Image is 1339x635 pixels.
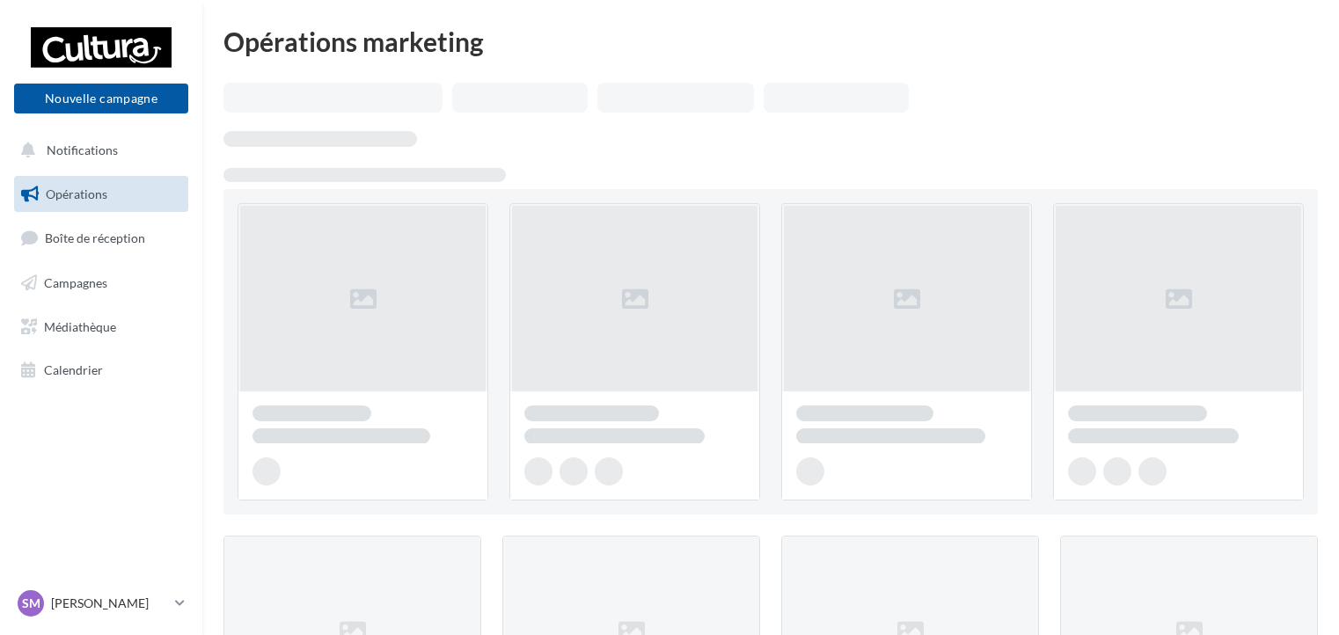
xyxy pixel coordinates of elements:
span: Boîte de réception [45,230,145,245]
span: Calendrier [44,362,103,377]
span: Opérations [46,186,107,201]
span: Médiathèque [44,318,116,333]
a: Campagnes [11,265,192,302]
a: SM [PERSON_NAME] [14,587,188,620]
button: Nouvelle campagne [14,84,188,113]
a: Médiathèque [11,309,192,346]
a: Calendrier [11,352,192,389]
span: SM [22,595,40,612]
button: Notifications [11,132,185,169]
div: Opérations marketing [223,28,1318,55]
span: Notifications [47,142,118,157]
span: Campagnes [44,275,107,290]
a: Boîte de réception [11,219,192,257]
a: Opérations [11,176,192,213]
p: [PERSON_NAME] [51,595,168,612]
